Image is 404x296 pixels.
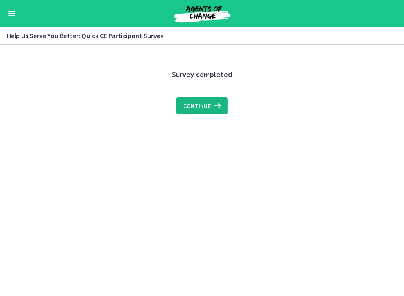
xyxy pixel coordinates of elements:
[61,69,344,80] h3: Survey completed
[7,30,387,41] h3: Help Us Serve You Better: Quick CE Participant Survey
[151,3,253,24] img: Agents of Change
[183,101,211,111] span: Continue
[176,97,228,114] button: Continue
[7,8,17,19] button: Enable menu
